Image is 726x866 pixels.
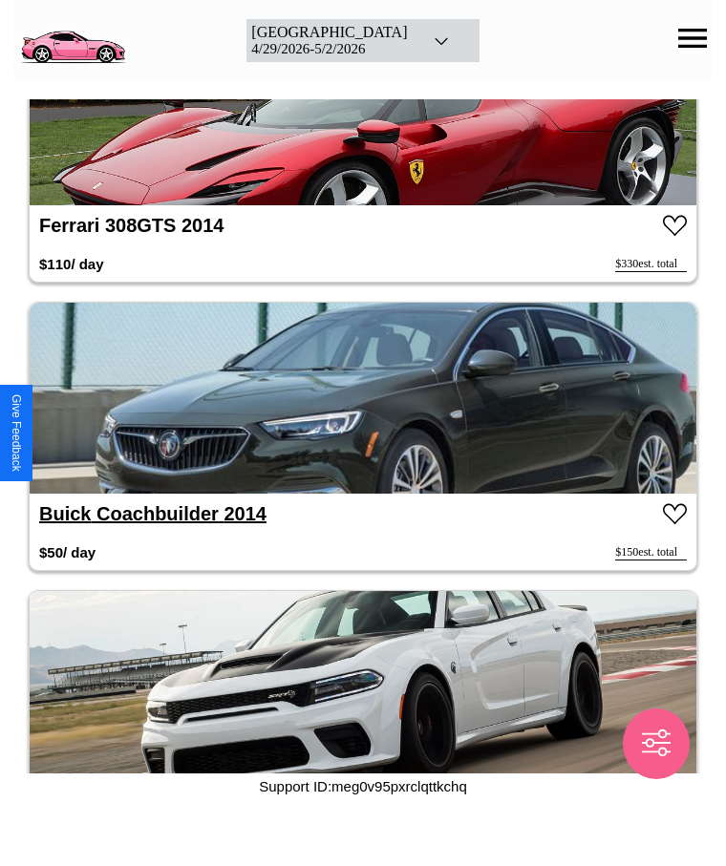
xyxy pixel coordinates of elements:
[251,24,407,41] div: [GEOGRAPHIC_DATA]
[615,257,687,272] div: $ 330 est. total
[10,394,23,472] div: Give Feedback
[14,10,131,67] img: logo
[39,246,104,282] h3: $ 110 / day
[615,545,687,560] div: $ 150 est. total
[259,773,467,799] p: Support ID: meg0v95pxrclqttkchq
[39,503,267,524] a: Buick Coachbuilder 2014
[39,215,224,236] a: Ferrari 308GTS 2014
[251,41,407,57] div: 4 / 29 / 2026 - 5 / 2 / 2026
[39,535,96,570] h3: $ 50 / day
